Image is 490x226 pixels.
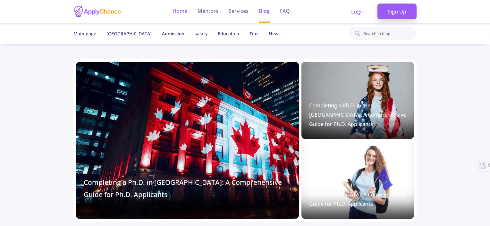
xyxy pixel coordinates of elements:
[73,31,96,37] span: Main page
[301,62,414,139] a: Completing a Ph.D. in the [GEOGRAPHIC_DATA]: A Comprehensive Guide for Ph.D. Applicants
[162,31,184,37] a: Admission
[301,141,414,219] a: Pursuing A Ph.D. In [GEOGRAPHIC_DATA]: A Comprehensive Guide for Ph.D. Applicants
[106,31,152,37] a: [GEOGRAPHIC_DATA]
[269,31,281,37] a: News
[363,29,416,38] input: Search in blog
[84,176,291,201] h2: Completing a Ph.D. in [GEOGRAPHIC_DATA]: A Comprehensive Guide for Ph.D. Applicants
[76,62,299,219] a: Completing a Ph.D. in [GEOGRAPHIC_DATA]: A Comprehensive Guide for Ph.D. Applicants
[218,31,239,37] a: Education
[377,4,417,20] a: Sign Up
[73,5,122,18] img: applychance logo
[249,31,258,37] a: Tips
[341,4,375,20] a: Login
[309,181,406,209] h2: Pursuing A Ph.D. In [GEOGRAPHIC_DATA]: A Comprehensive Guide for Ph.D. Applicants
[195,31,207,37] a: salary
[309,101,406,129] h2: Completing a Ph.D. in the [GEOGRAPHIC_DATA]: A Comprehensive Guide for Ph.D. Applicants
